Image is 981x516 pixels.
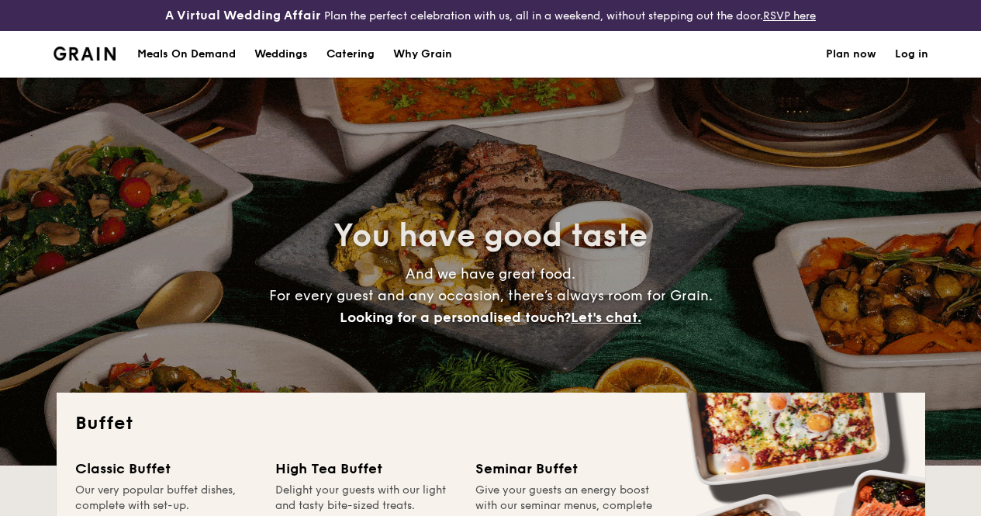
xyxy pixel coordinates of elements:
a: Catering [317,31,384,78]
div: Plan the perfect celebration with us, all in a weekend, without stepping out the door. [164,6,817,25]
h4: A Virtual Wedding Affair [165,6,321,25]
a: RSVP here [763,9,816,23]
a: Weddings [245,31,317,78]
span: Let's chat. [571,309,641,326]
div: Why Grain [393,31,452,78]
a: Meals On Demand [128,31,245,78]
span: You have good taste [333,217,648,255]
h1: Catering [326,31,375,78]
a: Why Grain [384,31,461,78]
span: And we have great food. For every guest and any occasion, there’s always room for Grain. [269,265,713,326]
div: Meals On Demand [137,31,236,78]
div: High Tea Buffet [275,458,457,480]
div: Seminar Buffet [475,458,657,480]
div: Weddings [254,31,308,78]
div: Classic Buffet [75,458,257,480]
a: Log in [895,31,928,78]
a: Logotype [54,47,116,61]
span: Looking for a personalised touch? [340,309,571,326]
a: Plan now [826,31,876,78]
img: Grain [54,47,116,61]
h2: Buffet [75,411,907,436]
